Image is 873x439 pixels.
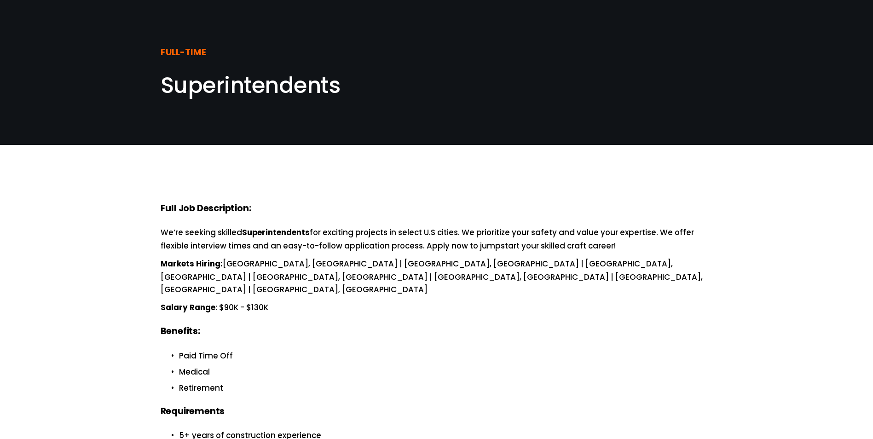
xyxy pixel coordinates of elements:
[161,301,215,315] strong: Salary Range
[161,324,200,340] strong: Benefits:
[161,226,713,252] p: We’re seeking skilled for exciting projects in select U.S cities. We prioritize your safety and v...
[161,301,713,315] p: : $90K - $130K
[161,258,713,296] p: [GEOGRAPHIC_DATA], [GEOGRAPHIC_DATA] | [GEOGRAPHIC_DATA], [GEOGRAPHIC_DATA] | [GEOGRAPHIC_DATA], ...
[179,366,713,378] p: Medical
[242,226,310,240] strong: Superintendents
[161,46,206,61] strong: FULL-TIME
[179,382,713,394] p: Retirement
[161,70,341,101] span: Superintendents
[161,404,225,420] strong: Requirements
[161,202,251,217] strong: Full Job Description:
[179,350,713,362] p: Paid Time Off
[161,258,223,271] strong: Markets Hiring:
